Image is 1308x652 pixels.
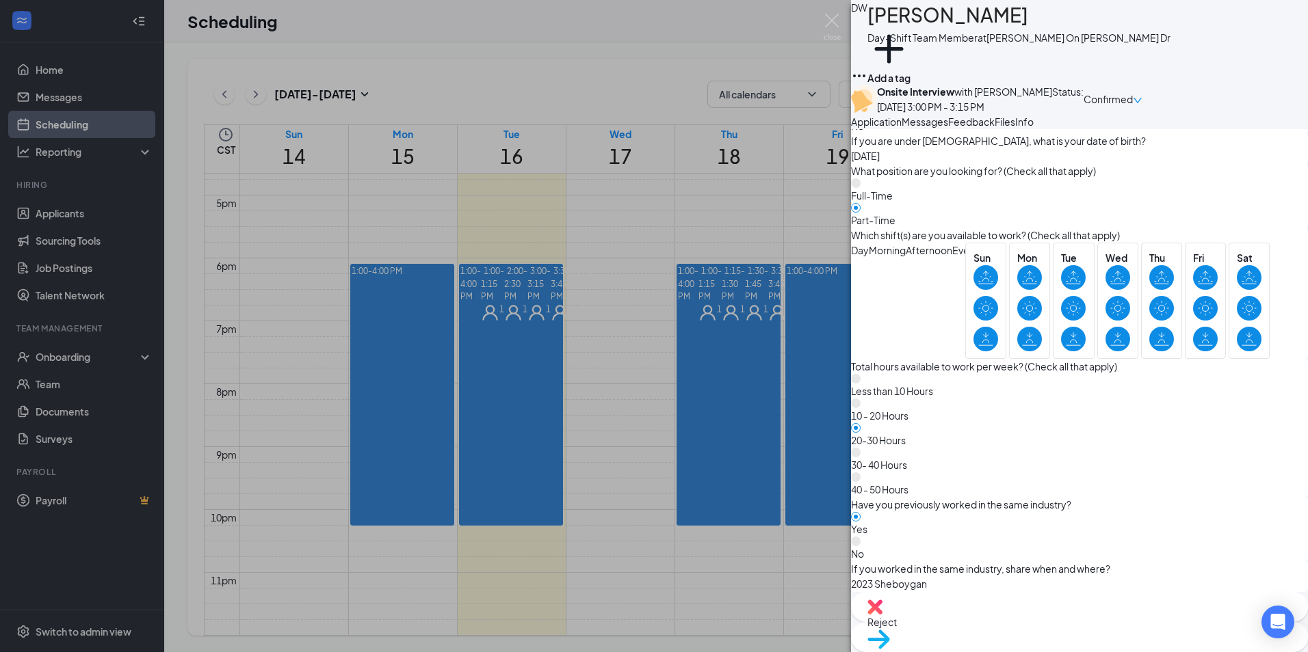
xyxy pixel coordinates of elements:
span: Total hours available to work per week? (Check all that apply) [851,359,1117,374]
div: [DATE] 3:00 PM - 3:15 PM [877,99,1052,114]
div: Day-Shift Team Member at [PERSON_NAME] On [PERSON_NAME] Dr [867,30,1170,45]
span: Sat [1237,250,1261,265]
span: 2023 Sheboygan [851,576,1308,591]
svg: Plus [867,27,911,70]
span: What position are you looking for? (Check all that apply) [851,163,1096,178]
span: Info [1015,116,1034,128]
span: 30- 40 Hours [851,459,907,471]
div: with [PERSON_NAME] [877,84,1052,99]
span: What are your minimum expected earnings? [851,591,1047,606]
span: 10 - 20 Hours [851,409,908,422]
span: Reject [867,614,1292,629]
span: 20-30 Hours [851,434,906,446]
span: If you are under [DEMOGRAPHIC_DATA], what is your date of birth? [851,133,1146,148]
b: Onsite Interview [877,85,954,98]
span: Application [851,116,902,128]
span: Wed [1106,250,1130,265]
span: Less than 10 Hours [851,385,933,397]
span: Afternoon [906,243,952,258]
svg: Ellipses [851,68,867,84]
span: Evening [952,243,989,258]
span: Yes [851,523,867,535]
div: Status : [1052,84,1084,114]
span: Mon [1017,250,1042,265]
span: Files [995,116,1015,128]
span: Sun [973,250,998,265]
span: Messages [902,116,948,128]
span: Thu [1149,250,1174,265]
span: Part-Time [851,214,895,226]
span: Which shift(s) are you available to work? (Check all that apply) [851,228,1120,243]
span: Full-Time [851,189,893,202]
span: Fri [1193,250,1218,265]
span: Have you previously worked in the same industry? [851,497,1071,512]
span: Day [851,243,869,258]
span: down [1133,96,1142,105]
span: 40 - 50 Hours [851,483,908,495]
div: Open Intercom Messenger [1261,606,1294,638]
span: No [851,547,864,560]
span: Feedback [948,116,995,128]
span: Morning [869,243,906,258]
span: Confirmed [1084,92,1133,107]
span: [DATE] [851,148,1308,163]
span: Tue [1061,250,1086,265]
button: PlusAdd a tag [867,27,911,85]
span: If you worked in the same industry, share when and where? [851,561,1110,576]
